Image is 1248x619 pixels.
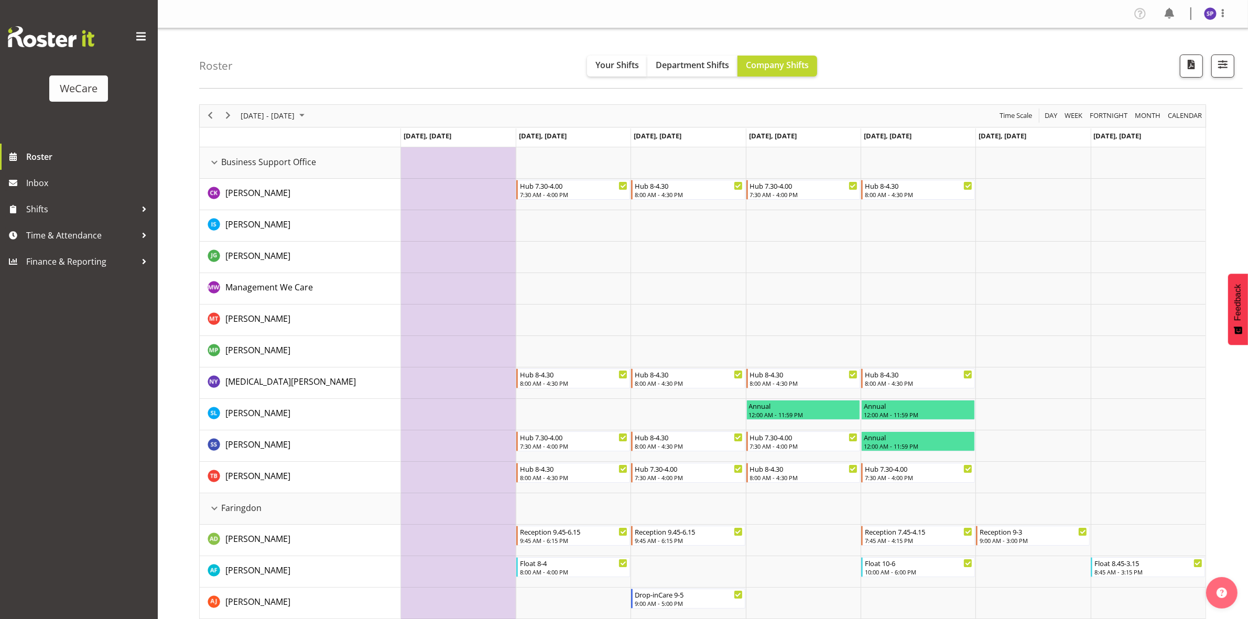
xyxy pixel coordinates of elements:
[203,109,218,122] button: Previous
[237,105,311,127] div: Oct 27 - Nov 02, 2025
[516,557,630,577] div: Alex Ferguson"s event - Float 8-4 Begin From Tuesday, October 28, 2025 at 8:00:00 AM GMT+13:00 En...
[225,564,290,577] a: [PERSON_NAME]
[1094,131,1142,140] span: [DATE], [DATE]
[26,227,136,243] span: Time & Attendance
[225,187,290,199] a: [PERSON_NAME]
[635,526,742,537] div: Reception 9.45-6.15
[750,190,858,199] div: 7:30 AM - 4:00 PM
[520,536,627,545] div: 9:45 AM - 6:15 PM
[998,109,1034,122] button: Time Scale
[225,438,290,451] a: [PERSON_NAME]
[1166,109,1204,122] button: Month
[635,473,742,482] div: 7:30 AM - 4:00 PM
[520,369,627,379] div: Hub 8-4.30
[520,526,627,537] div: Reception 9.45-6.15
[225,344,290,356] a: [PERSON_NAME]
[225,250,290,262] span: [PERSON_NAME]
[200,399,401,430] td: Sarah Lamont resource
[1233,284,1243,321] span: Feedback
[750,473,858,482] div: 8:00 AM - 4:30 PM
[865,536,972,545] div: 7:45 AM - 4:15 PM
[635,442,742,450] div: 8:00 AM - 4:30 PM
[225,533,290,545] a: [PERSON_NAME]
[200,525,401,556] td: Aleea Devenport resource
[976,526,1090,546] div: Aleea Devenport"s event - Reception 9-3 Begin From Saturday, November 1, 2025 at 9:00:00 AM GMT+1...
[595,59,639,71] span: Your Shifts
[1167,109,1203,122] span: calendar
[26,149,152,165] span: Roster
[631,180,745,200] div: Chloe Kim"s event - Hub 8-4.30 Begin From Wednesday, October 29, 2025 at 8:00:00 AM GMT+13:00 End...
[979,131,1026,140] span: [DATE], [DATE]
[1043,109,1059,122] button: Timeline Day
[225,376,356,387] span: [MEDICAL_DATA][PERSON_NAME]
[865,473,972,482] div: 7:30 AM - 4:00 PM
[225,407,290,419] span: [PERSON_NAME]
[865,190,972,199] div: 8:00 AM - 4:30 PM
[225,281,313,294] a: Management We Care
[225,219,290,230] span: [PERSON_NAME]
[225,375,356,388] a: [MEDICAL_DATA][PERSON_NAME]
[587,56,647,77] button: Your Shifts
[864,131,911,140] span: [DATE], [DATE]
[516,431,630,451] div: Savita Savita"s event - Hub 7.30-4.00 Begin From Tuesday, October 28, 2025 at 7:30:00 AM GMT+13:0...
[200,493,401,525] td: Faringdon resource
[980,536,1087,545] div: 9:00 AM - 3:00 PM
[200,556,401,588] td: Alex Ferguson resource
[750,432,858,442] div: Hub 7.30-4.00
[520,190,627,199] div: 7:30 AM - 4:00 PM
[1133,109,1163,122] button: Timeline Month
[750,463,858,474] div: Hub 8-4.30
[200,179,401,210] td: Chloe Kim resource
[647,56,737,77] button: Department Shifts
[516,368,630,388] div: Nikita Yates"s event - Hub 8-4.30 Begin From Tuesday, October 28, 2025 at 8:00:00 AM GMT+13:00 En...
[1089,109,1128,122] span: Fortnight
[199,60,233,72] h4: Roster
[635,432,742,442] div: Hub 8-4.30
[635,190,742,199] div: 8:00 AM - 4:30 PM
[516,463,630,483] div: Tyla Boyd"s event - Hub 8-4.30 Begin From Tuesday, October 28, 2025 at 8:00:00 AM GMT+13:00 Ends ...
[635,379,742,387] div: 8:00 AM - 4:30 PM
[1204,7,1217,20] img: sabnam-pun11077.jpg
[1228,274,1248,345] button: Feedback - Show survey
[864,410,972,419] div: 12:00 AM - 11:59 PM
[1094,558,1202,568] div: Float 8.45-3.15
[865,463,972,474] div: Hub 7.30-4.00
[1088,109,1130,122] button: Fortnight
[520,442,627,450] div: 7:30 AM - 4:00 PM
[865,568,972,576] div: 10:00 AM - 6:00 PM
[737,56,817,77] button: Company Shifts
[634,131,681,140] span: [DATE], [DATE]
[221,502,262,514] span: Faringdon
[749,400,858,411] div: Annual
[631,463,745,483] div: Tyla Boyd"s event - Hub 7.30-4.00 Begin From Wednesday, October 29, 2025 at 7:30:00 AM GMT+13:00 ...
[635,589,742,600] div: Drop-inCare 9-5
[26,254,136,269] span: Finance & Reporting
[631,589,745,609] div: Amy Johannsen"s event - Drop-inCare 9-5 Begin From Wednesday, October 29, 2025 at 9:00:00 AM GMT+...
[865,558,972,568] div: Float 10-6
[60,81,97,96] div: WeCare
[516,180,630,200] div: Chloe Kim"s event - Hub 7.30-4.00 Begin From Tuesday, October 28, 2025 at 7:30:00 AM GMT+13:00 En...
[225,249,290,262] a: [PERSON_NAME]
[520,432,627,442] div: Hub 7.30-4.00
[225,470,290,482] a: [PERSON_NAME]
[1063,109,1083,122] span: Week
[200,305,401,336] td: Michelle Thomas resource
[200,588,401,619] td: Amy Johannsen resource
[1063,109,1084,122] button: Timeline Week
[980,526,1087,537] div: Reception 9-3
[520,473,627,482] div: 8:00 AM - 4:30 PM
[746,400,860,420] div: Sarah Lamont"s event - Annual Begin From Thursday, October 30, 2025 at 12:00:00 AM GMT+13:00 Ends...
[861,368,975,388] div: Nikita Yates"s event - Hub 8-4.30 Begin From Friday, October 31, 2025 at 8:00:00 AM GMT+13:00 End...
[865,369,972,379] div: Hub 8-4.30
[221,109,235,122] button: Next
[746,431,860,451] div: Savita Savita"s event - Hub 7.30-4.00 Begin From Thursday, October 30, 2025 at 7:30:00 AM GMT+13:...
[746,59,809,71] span: Company Shifts
[200,210,401,242] td: Isabel Simcox resource
[240,109,296,122] span: [DATE] - [DATE]
[26,175,152,191] span: Inbox
[1134,109,1162,122] span: Month
[239,109,309,122] button: November 2025
[864,432,972,442] div: Annual
[201,105,219,127] div: previous period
